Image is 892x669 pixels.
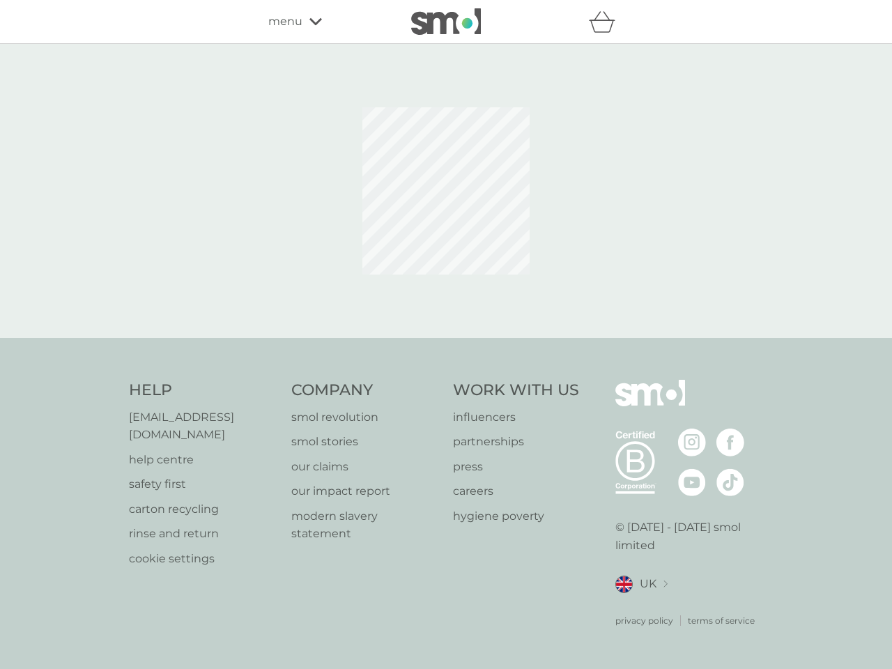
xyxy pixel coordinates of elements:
img: visit the smol Instagram page [678,429,706,456]
a: help centre [129,451,277,469]
a: rinse and return [129,525,277,543]
img: smol [615,380,685,427]
a: influencers [453,408,579,426]
div: basket [589,8,624,36]
img: visit the smol Tiktok page [716,468,744,496]
a: terms of service [688,614,755,627]
a: hygiene poverty [453,507,579,525]
p: © [DATE] - [DATE] smol limited [615,518,764,554]
h4: Company [291,380,440,401]
a: partnerships [453,433,579,451]
a: careers [453,482,579,500]
span: UK [640,575,656,593]
span: menu [268,13,302,31]
a: modern slavery statement [291,507,440,543]
img: visit the smol Youtube page [678,468,706,496]
img: smol [411,8,481,35]
img: select a new location [663,580,668,588]
a: our impact report [291,482,440,500]
h4: Help [129,380,277,401]
a: carton recycling [129,500,277,518]
a: safety first [129,475,277,493]
a: smol stories [291,433,440,451]
a: press [453,458,579,476]
a: our claims [291,458,440,476]
a: smol revolution [291,408,440,426]
a: cookie settings [129,550,277,568]
img: UK flag [615,576,633,593]
a: privacy policy [615,614,673,627]
img: visit the smol Facebook page [716,429,744,456]
h4: Work With Us [453,380,579,401]
a: [EMAIL_ADDRESS][DOMAIN_NAME] [129,408,277,444]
